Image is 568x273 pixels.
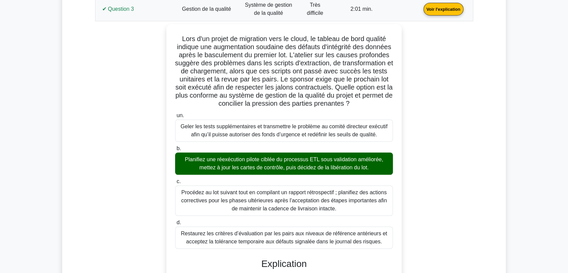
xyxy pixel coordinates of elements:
font: Procédez au lot suivant tout en compilant un rapport rétrospectif ; planifiez des actions correct... [181,190,387,211]
font: c. [176,178,180,184]
font: Lors d'un projet de migration vers le cloud, le tableau de bord qualité indique une augmentation ... [175,35,393,107]
font: Restaurez les critères d’évaluation par les pairs aux niveaux de référence antérieurs et acceptez... [181,231,387,244]
font: b. [176,145,181,151]
font: un. [176,112,184,118]
font: Geler les tests supplémentaires et transmettre le problème au comité directeur exécutif afin qu’i... [180,124,387,137]
font: Explication [261,259,307,269]
font: d. [176,219,181,225]
font: Planifiez une réexécution pilote ciblée du processus ETL sous validation améliorée, mettez à jour... [185,157,383,170]
a: Voir l'explication [421,6,466,11]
